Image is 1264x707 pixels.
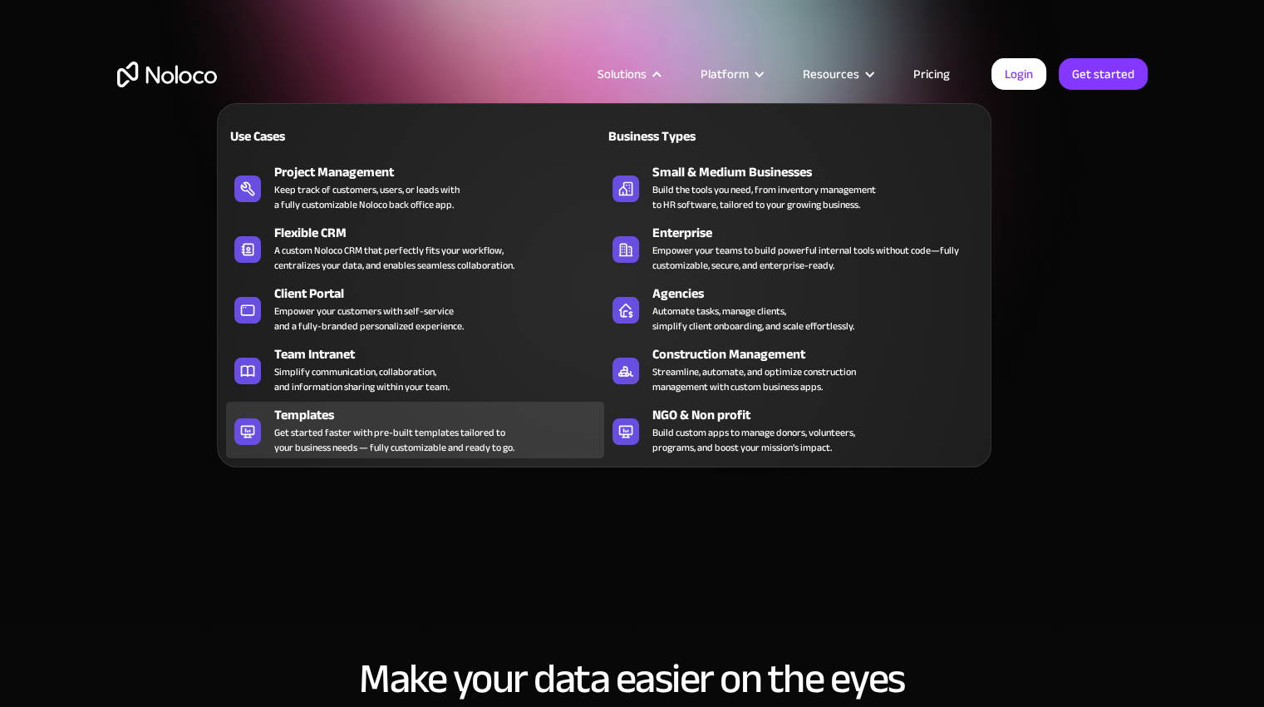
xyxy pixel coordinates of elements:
div: Keep track of customers, users, or leads with a fully customizable Noloco back office app. [274,182,460,212]
a: Business Types [604,116,982,155]
div: Empower your teams to build powerful internal tools without code—fully customizable, secure, and ... [652,243,974,273]
a: Team IntranetSimplify communication, collaboration,and information sharing within your team. [226,341,604,398]
div: Resources [803,63,859,85]
a: EnterpriseEmpower your teams to build powerful internal tools without code—fully customizable, se... [604,220,982,276]
div: Build the tools you need, from inventory management to HR software, tailored to your growing busi... [652,182,876,212]
a: NGO & Non profitBuild custom apps to manage donors, volunteers,programs, and boost your mission’s... [604,402,982,458]
a: Use Cases [226,116,604,155]
div: Project Management [274,162,612,182]
h2: Make your data easier on the eyes [117,656,1148,701]
nav: Solutions [217,80,991,467]
a: Pricing [893,63,971,85]
h1: Custom Charts & Dashboards [117,183,1148,196]
div: Build custom apps to manage donors, volunteers, programs, and boost your mission’s impact. [652,425,855,455]
div: Team Intranet [274,344,612,364]
a: Client PortalEmpower your customers with self-serviceand a fully-branded personalized experience. [226,280,604,337]
a: Get started [1059,58,1148,90]
div: Platform [701,63,749,85]
a: TemplatesGet started faster with pre-built templates tailored toyour business needs — fully custo... [226,402,604,458]
div: Construction Management [652,344,990,364]
h2: Build Custom Charts & Dashboards for Data Visualization [117,213,1148,313]
div: Solutions [598,63,647,85]
div: Agencies [652,284,990,304]
div: NGO & Non profit [652,405,990,425]
div: Empower your customers with self-service and a fully-branded personalized experience. [274,304,464,334]
div: A custom Noloco CRM that perfectly fits your workflow, centralizes your data, and enables seamles... [274,243,514,273]
div: Streamline, automate, and optimize construction management with custom business apps. [652,364,856,394]
a: AgenciesAutomate tasks, manage clients,simplify client onboarding, and scale effortlessly. [604,280,982,337]
div: Automate tasks, manage clients, simplify client onboarding, and scale effortlessly. [652,304,854,334]
a: Flexible CRMA custom Noloco CRM that perfectly fits your workflow,centralizes your data, and enab... [226,220,604,276]
div: Templates [274,405,612,425]
div: Enterprise [652,223,990,243]
div: Client Portal [274,284,612,304]
a: Construction ManagementStreamline, automate, and optimize constructionmanagement with custom busi... [604,341,982,398]
a: home [117,62,217,87]
a: Project ManagementKeep track of customers, users, or leads witha fully customizable Noloco back o... [226,159,604,215]
div: Get started faster with pre-built templates tailored to your business needs — fully customizable ... [274,425,514,455]
a: Login [991,58,1046,90]
div: Solutions [577,63,680,85]
div: Business Types [604,126,786,146]
div: Small & Medium Businesses [652,162,990,182]
div: Flexible CRM [274,223,612,243]
div: Resources [782,63,893,85]
div: Use Cases [226,126,408,146]
a: Small & Medium BusinessesBuild the tools you need, from inventory managementto HR software, tailo... [604,159,982,215]
div: Simplify communication, collaboration, and information sharing within your team. [274,364,450,394]
div: Platform [680,63,782,85]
